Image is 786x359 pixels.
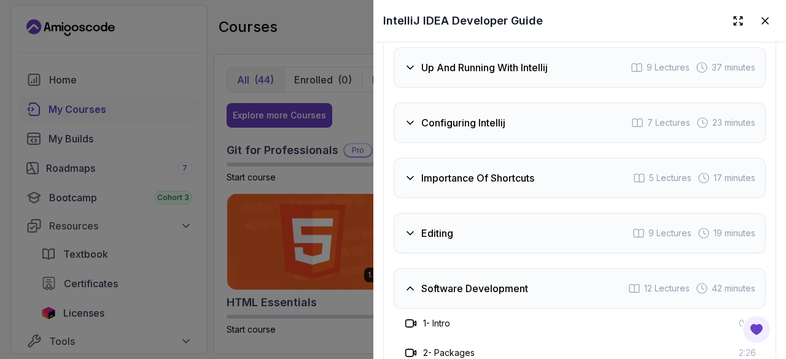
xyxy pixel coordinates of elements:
h3: 1 - Intro [423,317,450,330]
button: Editing9 Lectures 19 minutes [394,213,766,253]
span: 19 minutes [714,227,755,239]
span: 9 Lectures [648,227,691,239]
span: 17 minutes [714,172,755,184]
span: 37 minutes [712,61,755,74]
h3: Configuring Intellij [421,115,505,130]
span: 9 Lectures [647,61,690,74]
h3: Importance Of Shortcuts [421,171,534,185]
span: 2:26 [739,347,756,359]
button: Expand drawer [727,10,749,32]
button: Software Development12 Lectures 42 minutes [394,268,766,309]
button: Importance Of Shortcuts5 Lectures 17 minutes [394,158,766,198]
h3: Up And Running With Intellij [421,60,548,75]
span: 5 Lectures [649,172,691,184]
button: Configuring Intellij7 Lectures 23 minutes [394,102,766,143]
span: 0:34 [739,317,756,330]
h3: Software Development [421,281,528,296]
span: 12 Lectures [644,282,690,295]
button: Open Feedback Button [742,315,771,344]
h2: IntelliJ IDEA Developer Guide [383,12,543,29]
button: Up And Running With Intellij9 Lectures 37 minutes [394,47,766,88]
span: 42 minutes [712,282,755,295]
h3: 2 - Packages [423,347,475,359]
h3: Editing [421,226,453,241]
span: 23 minutes [712,117,755,129]
span: 7 Lectures [647,117,690,129]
